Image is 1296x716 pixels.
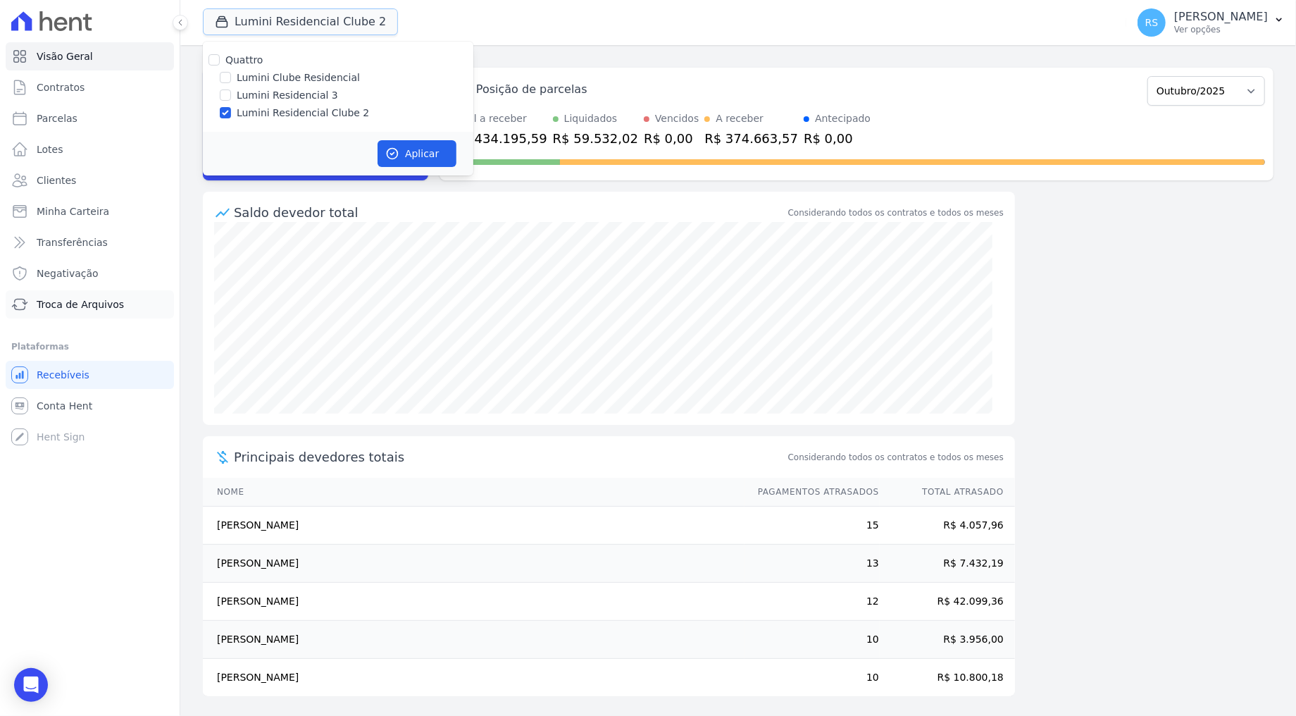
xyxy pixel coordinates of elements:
[744,507,880,545] td: 15
[37,204,109,218] span: Minha Carteira
[1126,3,1296,42] button: RS [PERSON_NAME] Ver opções
[744,545,880,583] td: 13
[14,668,48,702] div: Open Intercom Messenger
[203,478,744,507] th: Nome
[476,81,587,98] div: Posição de parcelas
[6,197,174,226] a: Minha Carteira
[37,235,108,249] span: Transferências
[37,399,92,413] span: Conta Hent
[237,70,360,85] label: Lumini Clube Residencial
[203,583,744,621] td: [PERSON_NAME]
[815,111,871,126] div: Antecipado
[744,478,880,507] th: Pagamentos Atrasados
[553,129,638,148] div: R$ 59.532,02
[203,8,398,35] button: Lumini Residencial Clube 2
[37,266,99,280] span: Negativação
[880,583,1015,621] td: R$ 42.099,36
[880,659,1015,697] td: R$ 10.800,18
[716,111,764,126] div: A receber
[6,290,174,319] a: Troca de Arquivos
[6,73,174,101] a: Contratos
[880,507,1015,545] td: R$ 4.057,96
[6,42,174,70] a: Visão Geral
[1174,24,1268,35] p: Ver opções
[1174,10,1268,24] p: [PERSON_NAME]
[378,140,456,167] button: Aplicar
[203,545,744,583] td: [PERSON_NAME]
[704,129,798,148] div: R$ 374.663,57
[225,54,263,66] label: Quattro
[788,451,1004,464] span: Considerando todos os contratos e todos os meses
[1145,18,1159,27] span: RS
[804,129,871,148] div: R$ 0,00
[454,111,547,126] div: Total a receber
[203,621,744,659] td: [PERSON_NAME]
[37,297,124,311] span: Troca de Arquivos
[644,129,699,148] div: R$ 0,00
[655,111,699,126] div: Vencidos
[203,507,744,545] td: [PERSON_NAME]
[880,621,1015,659] td: R$ 3.956,00
[6,392,174,420] a: Conta Hent
[744,659,880,697] td: 10
[6,104,174,132] a: Parcelas
[37,368,89,382] span: Recebíveis
[880,478,1015,507] th: Total Atrasado
[234,203,785,222] div: Saldo devedor total
[37,111,77,125] span: Parcelas
[6,361,174,389] a: Recebíveis
[454,129,547,148] div: R$ 434.195,59
[788,206,1004,219] div: Considerando todos os contratos e todos os meses
[564,111,618,126] div: Liquidados
[880,545,1015,583] td: R$ 7.432,19
[203,659,744,697] td: [PERSON_NAME]
[234,447,785,467] span: Principais devedores totais
[37,80,85,94] span: Contratos
[37,49,93,63] span: Visão Geral
[37,173,76,187] span: Clientes
[6,135,174,163] a: Lotes
[6,166,174,195] a: Clientes
[744,621,880,659] td: 10
[11,338,168,355] div: Plataformas
[237,88,338,103] label: Lumini Residencial 3
[37,142,63,156] span: Lotes
[237,106,369,121] label: Lumini Residencial Clube 2
[6,259,174,288] a: Negativação
[744,583,880,621] td: 12
[6,228,174,257] a: Transferências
